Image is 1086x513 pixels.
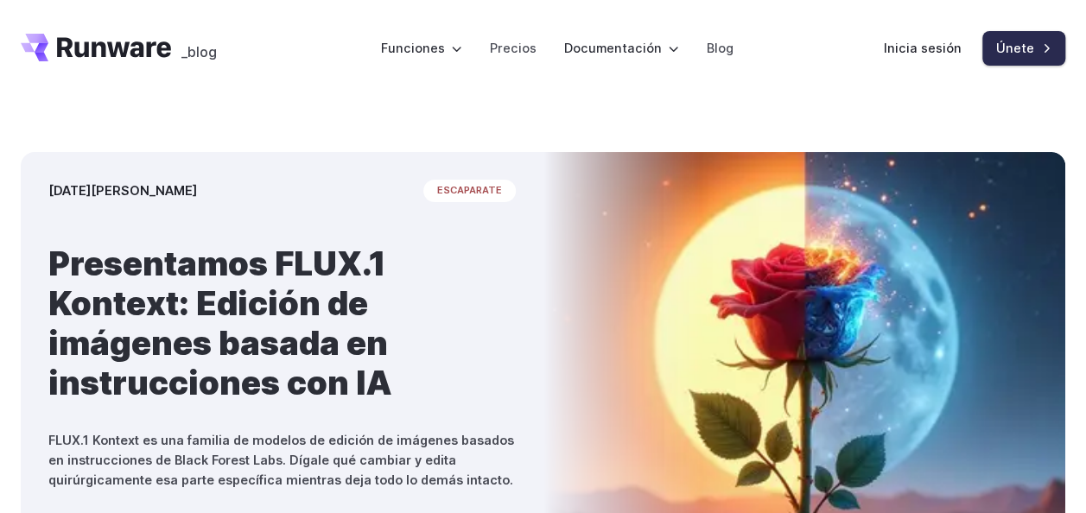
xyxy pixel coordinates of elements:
[48,244,516,402] h1: Presentamos FLUX.1 Kontext: Edición de imágenes basada en instrucciones con IA
[21,34,171,61] a: Vete a/
[490,38,537,58] a: Precios
[48,430,516,490] p: FLUX.1 Kontext es una familia de modelos de edición de imágenes basados en instrucciones de Black...
[381,38,462,58] label: Funciones
[982,31,1065,65] a: Únete
[181,34,217,61] a: _blog
[48,180,197,200] time: [DATE][PERSON_NAME]
[884,38,962,58] a: Inicia sesión
[707,38,734,58] a: Blog
[181,45,217,59] span: _blog
[564,38,679,58] label: Documentación
[423,180,516,202] span: escaparate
